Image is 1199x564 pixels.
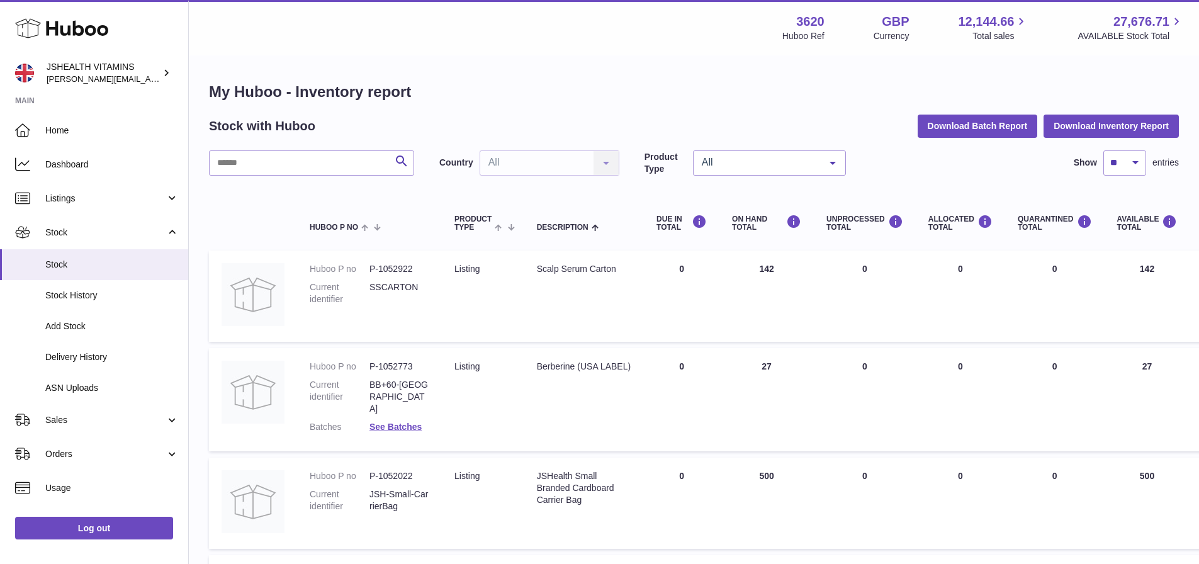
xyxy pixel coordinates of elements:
dt: Huboo P no [310,263,369,275]
span: entries [1152,157,1179,169]
dt: Current identifier [310,281,369,305]
td: 0 [644,348,719,451]
span: listing [454,471,480,481]
span: ASN Uploads [45,382,179,394]
span: 0 [1052,361,1057,371]
div: ALLOCATED Total [928,215,993,232]
img: product image [222,361,284,424]
span: Orders [45,448,166,460]
span: [PERSON_NAME][EMAIL_ADDRESS][DOMAIN_NAME] [47,74,252,84]
strong: GBP [882,13,909,30]
div: Currency [874,30,909,42]
dt: Huboo P no [310,470,369,482]
dd: P-1052922 [369,263,429,275]
img: product image [222,470,284,533]
strong: 3620 [796,13,825,30]
span: AVAILABLE Stock Total [1078,30,1184,42]
span: 0 [1052,264,1057,274]
span: Home [45,125,179,137]
span: 27,676.71 [1113,13,1169,30]
div: Scalp Serum Carton [537,263,631,275]
span: 0 [1052,471,1057,481]
dd: P-1052022 [369,470,429,482]
a: Log out [15,517,173,539]
td: 500 [719,458,814,549]
td: 500 [1105,458,1190,549]
a: See Batches [369,422,422,432]
div: JSHEALTH VITAMINS [47,61,160,85]
button: Download Batch Report [918,115,1038,137]
div: UNPROCESSED Total [826,215,903,232]
span: listing [454,361,480,371]
dd: P-1052773 [369,361,429,373]
td: 0 [814,348,916,451]
span: Sales [45,414,166,426]
dd: BB+60-[GEOGRAPHIC_DATA] [369,379,429,415]
td: 0 [814,251,916,342]
div: Berberine (USA LABEL) [537,361,631,373]
span: Stock History [45,290,179,302]
span: Product Type [454,215,492,232]
span: Delivery History [45,351,179,363]
td: 0 [916,251,1005,342]
td: 27 [719,348,814,451]
td: 142 [719,251,814,342]
td: 0 [916,458,1005,549]
div: AVAILABLE Total [1117,215,1178,232]
img: francesca@jshealthvitamins.com [15,64,34,82]
td: 0 [644,251,719,342]
dt: Huboo P no [310,361,369,373]
span: Stock [45,259,179,271]
div: DUE IN TOTAL [656,215,707,232]
dt: Current identifier [310,488,369,512]
td: 0 [814,458,916,549]
label: Country [439,157,473,169]
dt: Batches [310,421,369,433]
td: 142 [1105,251,1190,342]
span: Huboo P no [310,223,358,232]
label: Show [1074,157,1097,169]
span: All [699,156,820,169]
button: Download Inventory Report [1044,115,1179,137]
td: 27 [1105,348,1190,451]
label: Product Type [645,151,687,175]
div: JSHealth Small Branded Cardboard Carrier Bag [537,470,631,506]
span: listing [454,264,480,274]
span: Stock [45,227,166,239]
dd: SSCARTON [369,281,429,305]
dt: Current identifier [310,379,369,415]
img: product image [222,263,284,326]
h1: My Huboo - Inventory report [209,82,1179,102]
a: 12,144.66 Total sales [958,13,1028,42]
div: Huboo Ref [782,30,825,42]
td: 0 [644,458,719,549]
a: 27,676.71 AVAILABLE Stock Total [1078,13,1184,42]
span: Usage [45,482,179,494]
span: 12,144.66 [958,13,1014,30]
span: Description [537,223,588,232]
dd: JSH-Small-CarrierBag [369,488,429,512]
td: 0 [916,348,1005,451]
div: QUARANTINED Total [1018,215,1092,232]
h2: Stock with Huboo [209,118,315,135]
span: Dashboard [45,159,179,171]
span: Total sales [972,30,1028,42]
div: ON HAND Total [732,215,801,232]
span: Add Stock [45,320,179,332]
span: Listings [45,193,166,205]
